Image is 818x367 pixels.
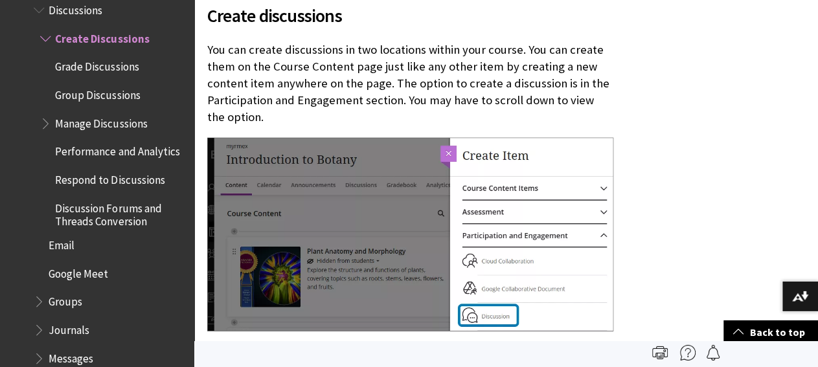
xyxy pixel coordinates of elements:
[207,41,613,126] p: You can create discussions in two locations within your course. You can create them on the Course...
[49,319,89,337] span: Journals
[723,320,818,344] a: Back to top
[55,113,147,130] span: Manage Discussions
[49,263,108,280] span: Google Meet
[680,345,696,361] img: More help
[55,84,140,102] span: Group Discussions
[55,141,179,159] span: Performance and Analytics
[55,56,139,74] span: Grade Discussions
[49,234,74,252] span: Email
[652,345,668,361] img: Print
[55,28,149,45] span: Create Discussions
[49,348,93,365] span: Messages
[207,138,613,331] img: Create Item panel, with Participation and Engagement highlighted over the Discussions option
[55,197,185,228] span: Discussion Forums and Threads Conversion
[49,291,82,308] span: Groups
[207,2,613,29] span: Create discussions
[55,169,165,186] span: Respond to Discussions
[705,345,721,361] img: Follow this page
